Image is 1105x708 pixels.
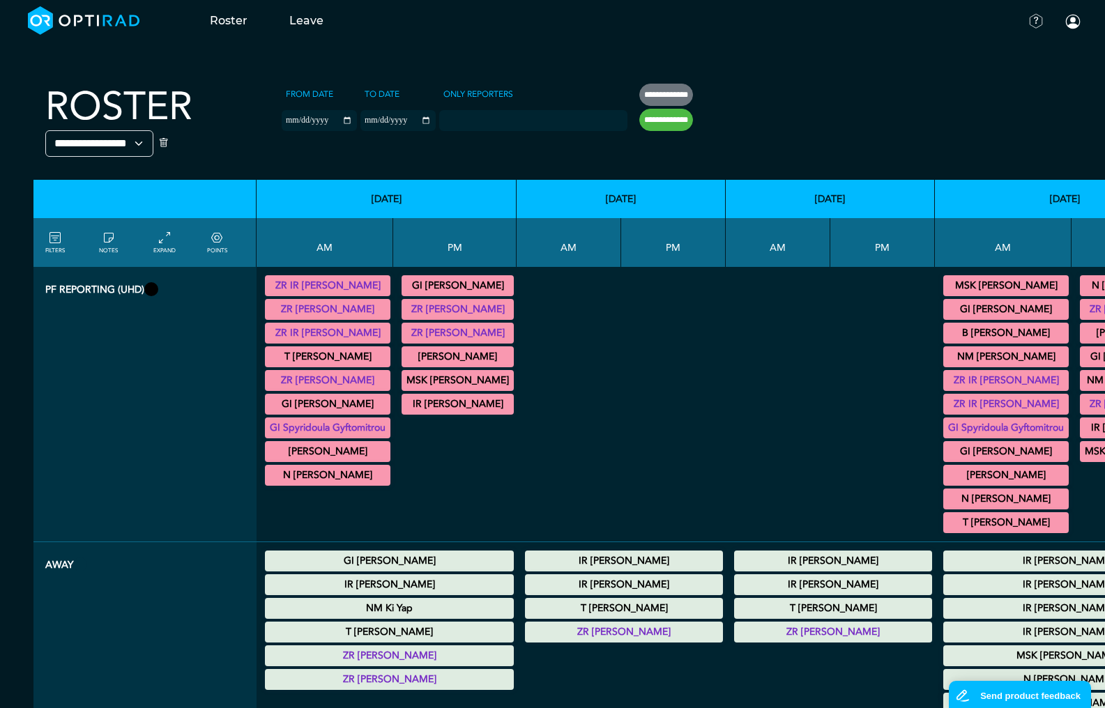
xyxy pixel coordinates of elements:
[282,84,337,105] label: From date
[265,551,514,571] div: Annual Leave 00:00 - 23:59
[734,598,932,619] div: Other Leave 00:00 - 23:59
[267,647,512,664] summary: ZR [PERSON_NAME]
[267,396,388,413] summary: GI [PERSON_NAME]
[943,512,1069,533] div: General XR 09:00 - 10:00
[525,574,723,595] div: Annual Leave 00:00 - 23:59
[525,622,723,642] div: Annual Leave 00:00 - 23:59
[734,551,932,571] div: Study Leave 00:00 - 23:59
[402,275,514,296] div: General XR 13:00 - 14:00
[267,467,388,484] summary: N [PERSON_NAME]
[517,218,621,267] th: AM
[267,325,388,341] summary: ZR IR [PERSON_NAME]
[736,576,930,593] summary: IR [PERSON_NAME]
[439,84,517,105] label: Only Reporters
[402,370,514,391] div: General XR 16:00 - 17:00
[265,323,390,344] div: General XR 08:30 - 09:00
[726,218,830,267] th: AM
[404,372,512,389] summary: MSK [PERSON_NAME]
[265,346,390,367] div: General XR 09:00 - 10:00
[402,394,514,415] div: General XR 18:00 - 19:00
[404,396,512,413] summary: IR [PERSON_NAME]
[943,417,1069,438] div: General XR 09:00 - 11:00
[525,598,723,619] div: Other Leave 00:00 - 23:59
[404,301,512,318] summary: ZR [PERSON_NAME]
[45,84,192,130] h2: Roster
[945,491,1067,507] summary: N [PERSON_NAME]
[393,218,517,267] th: PM
[267,624,512,640] summary: T [PERSON_NAME]
[830,218,935,267] th: PM
[943,346,1069,367] div: General XR 08:00 - 09:00
[28,6,140,35] img: brand-opti-rad-logos-blue-and-white-d2f68631ba2948856bd03f2d395fb146ddc8fb01b4b6e9315ea85fa773367...
[736,553,930,569] summary: IR [PERSON_NAME]
[257,218,393,267] th: AM
[265,299,390,320] div: General XR 08:00 - 09:00
[267,576,512,593] summary: IR [PERSON_NAME]
[527,553,721,569] summary: IR [PERSON_NAME]
[943,370,1069,391] div: General XR 08:00 - 09:00
[517,180,726,218] th: [DATE]
[267,600,512,617] summary: NM Ki Yap
[267,420,388,436] summary: GI Spyridoula Gyftomitrou
[404,325,512,341] summary: ZR [PERSON_NAME]
[943,394,1069,415] div: General XR 08:30 - 09:00
[945,420,1067,436] summary: GI Spyridoula Gyftomitrou
[943,465,1069,486] div: General XR 09:00 - 10:00
[265,394,390,415] div: General XR 09:30 - 10:30
[99,230,118,255] a: show/hide notes
[257,180,517,218] th: [DATE]
[441,112,510,125] input: null
[402,299,514,320] div: General XR 13:00 - 14:00
[265,370,390,391] div: General XR 09:00 - 11:00
[207,230,227,255] a: collapse/expand expected points
[267,671,512,688] summary: ZR [PERSON_NAME]
[943,275,1069,296] div: General XR 07:00 - 07:30
[945,325,1067,341] summary: B [PERSON_NAME]
[945,277,1067,294] summary: MSK [PERSON_NAME]
[267,301,388,318] summary: ZR [PERSON_NAME]
[402,346,514,367] div: General XR 14:00 - 15:00
[945,348,1067,365] summary: NM [PERSON_NAME]
[33,267,257,542] th: PF Reporting (UHD)
[945,396,1067,413] summary: ZR IR [PERSON_NAME]
[267,277,388,294] summary: ZR IR [PERSON_NAME]
[404,277,512,294] summary: GI [PERSON_NAME]
[265,441,390,462] div: General XR 10:00 - 12:00
[734,574,932,595] div: Annual Leave 00:00 - 23:59
[621,218,726,267] th: PM
[943,323,1069,344] div: General XR 08:00 - 09:00
[945,514,1067,531] summary: T [PERSON_NAME]
[265,417,390,438] div: General XR 10:00 - 12:00
[734,622,932,642] div: Annual Leave 00:00 - 23:59
[267,348,388,365] summary: T [PERSON_NAME]
[945,372,1067,389] summary: ZR IR [PERSON_NAME]
[943,441,1069,462] div: General XR 09:00 - 10:00
[726,180,935,218] th: [DATE]
[265,645,514,666] div: Annual Leave 00:00 - 23:59
[265,622,514,642] div: Other Leave 00:00 - 23:59
[153,230,176,255] a: collapse/expand entries
[736,624,930,640] summary: ZR [PERSON_NAME]
[945,443,1067,460] summary: GI [PERSON_NAME]
[736,600,930,617] summary: T [PERSON_NAME]
[267,443,388,460] summary: [PERSON_NAME]
[402,323,514,344] div: General XR 13:00 - 14:00
[527,624,721,640] summary: ZR [PERSON_NAME]
[265,574,514,595] div: Annual Leave 00:00 - 23:59
[265,598,514,619] div: Annual Leave 00:00 - 23:59
[943,488,1069,509] div: General XR 09:00 - 10:30
[360,84,404,105] label: To date
[265,275,390,296] div: General XR 08:00 - 09:00
[527,576,721,593] summary: IR [PERSON_NAME]
[527,600,721,617] summary: T [PERSON_NAME]
[265,465,390,486] div: General XR 11:00 - 12:00
[945,301,1067,318] summary: GI [PERSON_NAME]
[943,299,1069,320] div: General XR 07:15 - 08:00
[525,551,723,571] div: Study Leave 00:00 - 23:59
[267,372,388,389] summary: ZR [PERSON_NAME]
[267,553,512,569] summary: GI [PERSON_NAME]
[945,467,1067,484] summary: [PERSON_NAME]
[45,230,65,255] a: FILTERS
[265,669,514,690] div: Study Leave 00:00 - 23:59
[935,218,1072,267] th: AM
